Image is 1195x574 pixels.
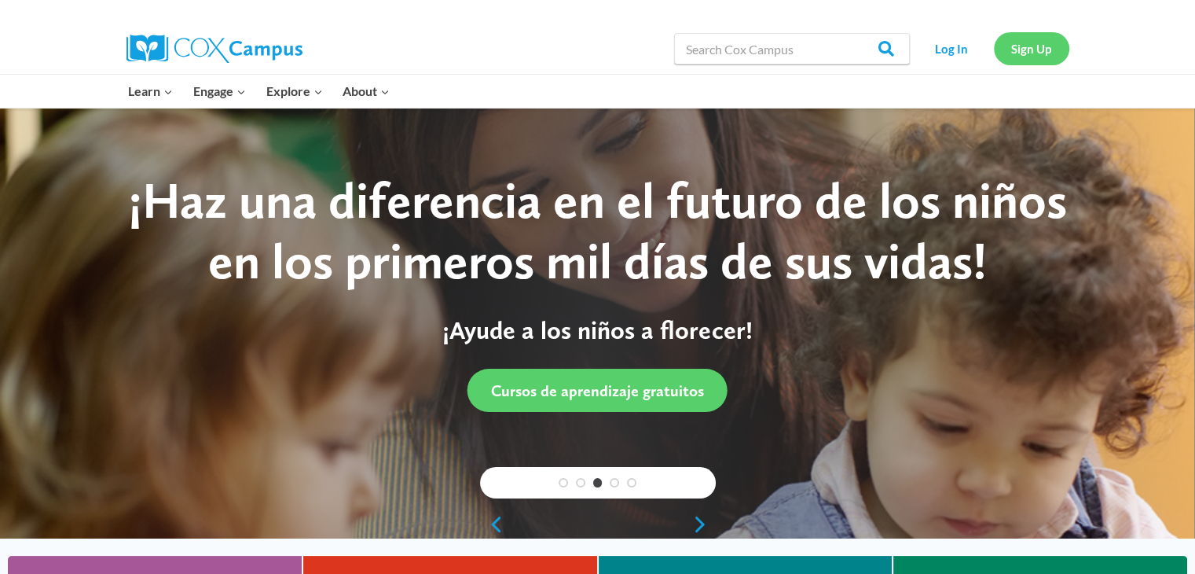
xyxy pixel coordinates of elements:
button: Child menu of Learn [119,75,184,108]
button: Child menu of Explore [256,75,333,108]
button: Child menu of About [332,75,400,108]
a: 5 [627,478,636,488]
a: previous [480,515,504,534]
input: Search Cox Campus [674,33,910,64]
a: Sign Up [994,32,1069,64]
button: Child menu of Engage [183,75,256,108]
a: Log In [918,32,986,64]
a: next [692,515,716,534]
span: Cursos de aprendizaje gratuitos [491,381,704,400]
div: ¡Haz una diferencia en el futuro de los niños en los primeros mil días de sus vidas! [106,171,1088,292]
p: ¡Ayude a los niños a florecer! [106,315,1088,345]
a: 1 [559,478,568,488]
a: 3 [593,478,603,488]
nav: Primary Navigation [119,75,400,108]
a: 4 [610,478,619,488]
a: 2 [576,478,585,488]
nav: Secondary Navigation [918,32,1069,64]
a: Cursos de aprendizaje gratuitos [467,369,728,412]
img: Cox Campus [126,35,302,63]
div: content slider buttons [480,509,716,540]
